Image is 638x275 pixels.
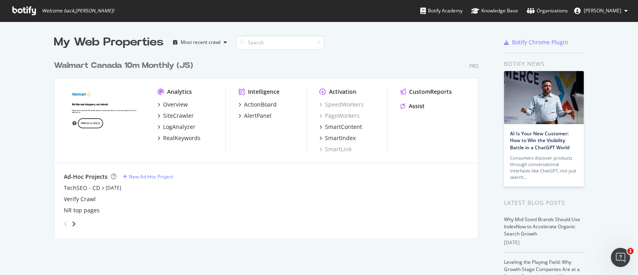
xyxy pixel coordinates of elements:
[54,34,163,50] div: My Web Properties
[106,184,121,191] a: [DATE]
[64,184,100,192] a: TechSEO - CD
[409,102,425,110] div: Assist
[238,101,277,109] a: ActionBoard
[420,7,463,15] div: Botify Academy
[236,36,324,49] input: Search
[54,60,196,71] a: Walmart Canada 10m Monthly (JS)
[504,38,568,46] a: Botify Chrome Plugin
[42,8,114,14] span: Welcome back, [PERSON_NAME] !
[319,123,362,131] a: SmartContent
[471,7,518,15] div: Knowledge Base
[527,7,568,15] div: Organizations
[504,59,584,68] div: Botify news
[238,112,272,120] a: AlertPanel
[409,88,452,96] div: CustomReports
[319,134,356,142] a: SmartIndex
[64,195,96,203] a: Verify Crawl
[64,88,145,152] img: walmart.ca
[123,173,173,180] a: New Ad-Hoc Project
[325,123,362,131] div: SmartContent
[54,50,485,238] div: grid
[167,88,192,96] div: Analytics
[61,218,71,230] div: angle-left
[244,112,272,120] div: AlertPanel
[158,101,188,109] a: Overview
[325,134,356,142] div: SmartIndex
[512,38,568,46] div: Botify Chrome Plugin
[584,7,621,14] span: Vidhi Jain
[319,112,360,120] a: PageWorkers
[400,102,425,110] a: Assist
[158,112,194,120] a: SiteCrawler
[163,134,201,142] div: RealKeywords
[158,123,195,131] a: LogAnalyzer
[244,101,277,109] div: ActionBoard
[319,145,352,153] a: SmartLink
[504,71,584,124] img: AI Is Your New Customer: How to Win the Visibility Battle in a ChatGPT World
[611,248,630,267] iframe: Intercom live chat
[71,220,77,228] div: angle-right
[510,155,578,180] div: Consumers discover products through conversational interfaces like ChatGPT, not just search…
[504,239,584,246] div: [DATE]
[64,173,108,181] div: Ad-Hoc Projects
[319,101,364,109] a: SpeedWorkers
[163,112,194,120] div: SiteCrawler
[181,40,221,45] div: Most recent crawl
[54,60,193,71] div: Walmart Canada 10m Monthly (JS)
[504,216,580,237] a: Why Mid-Sized Brands Should Use IndexNow to Accelerate Organic Search Growth
[504,198,584,207] div: Latest Blog Posts
[329,88,356,96] div: Activation
[568,4,634,17] button: [PERSON_NAME]
[158,134,201,142] a: RealKeywords
[400,88,452,96] a: CustomReports
[170,36,230,49] button: Most recent crawl
[469,63,478,69] div: Pro
[64,206,100,214] a: NR top pages
[163,123,195,131] div: LogAnalyzer
[627,248,634,254] span: 1
[163,101,188,109] div: Overview
[510,130,569,150] a: AI Is Your New Customer: How to Win the Visibility Battle in a ChatGPT World
[129,173,173,180] div: New Ad-Hoc Project
[248,88,280,96] div: Intelligence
